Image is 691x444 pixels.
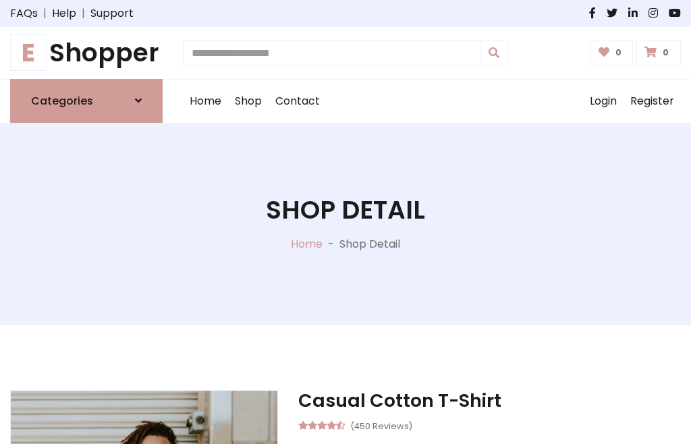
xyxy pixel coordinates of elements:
[10,34,47,71] span: E
[10,38,163,68] h1: Shopper
[339,236,400,252] p: Shop Detail
[583,80,624,123] a: Login
[291,236,323,252] a: Home
[659,47,672,59] span: 0
[590,40,634,65] a: 0
[31,94,93,107] h6: Categories
[76,5,90,22] span: |
[228,80,269,123] a: Shop
[183,80,228,123] a: Home
[636,40,681,65] a: 0
[90,5,134,22] a: Support
[269,80,327,123] a: Contact
[38,5,52,22] span: |
[612,47,625,59] span: 0
[624,80,681,123] a: Register
[298,390,681,412] h3: Casual Cotton T-Shirt
[10,38,163,68] a: EShopper
[350,417,412,433] small: (450 Reviews)
[52,5,76,22] a: Help
[266,195,425,225] h1: Shop Detail
[10,79,163,123] a: Categories
[10,5,38,22] a: FAQs
[323,236,339,252] p: -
